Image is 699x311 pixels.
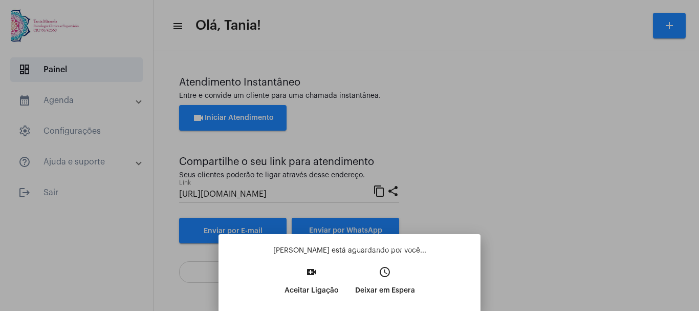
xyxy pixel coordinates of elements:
[379,266,391,278] mat-icon: access_time
[347,263,423,307] button: Deixar em Espera
[351,244,420,256] div: Deixar cliente em espera
[305,266,318,278] mat-icon: video_call
[355,281,415,300] p: Deixar em Espera
[227,245,472,256] p: [PERSON_NAME] está aguardando por você...
[285,281,339,300] p: Aceitar Ligação
[276,263,347,307] button: Aceitar Ligação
